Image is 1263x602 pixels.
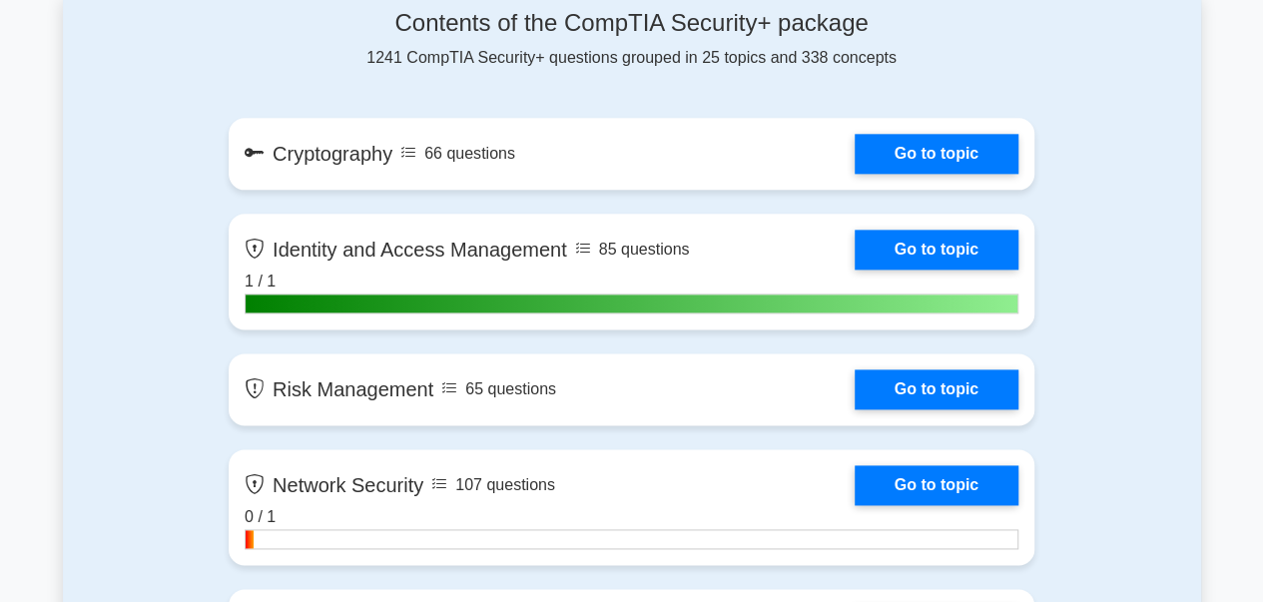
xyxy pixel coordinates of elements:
[855,230,1018,270] a: Go to topic
[855,369,1018,409] a: Go to topic
[855,465,1018,505] a: Go to topic
[229,9,1034,38] h4: Contents of the CompTIA Security+ package
[229,9,1034,70] div: 1241 CompTIA Security+ questions grouped in 25 topics and 338 concepts
[855,134,1018,174] a: Go to topic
